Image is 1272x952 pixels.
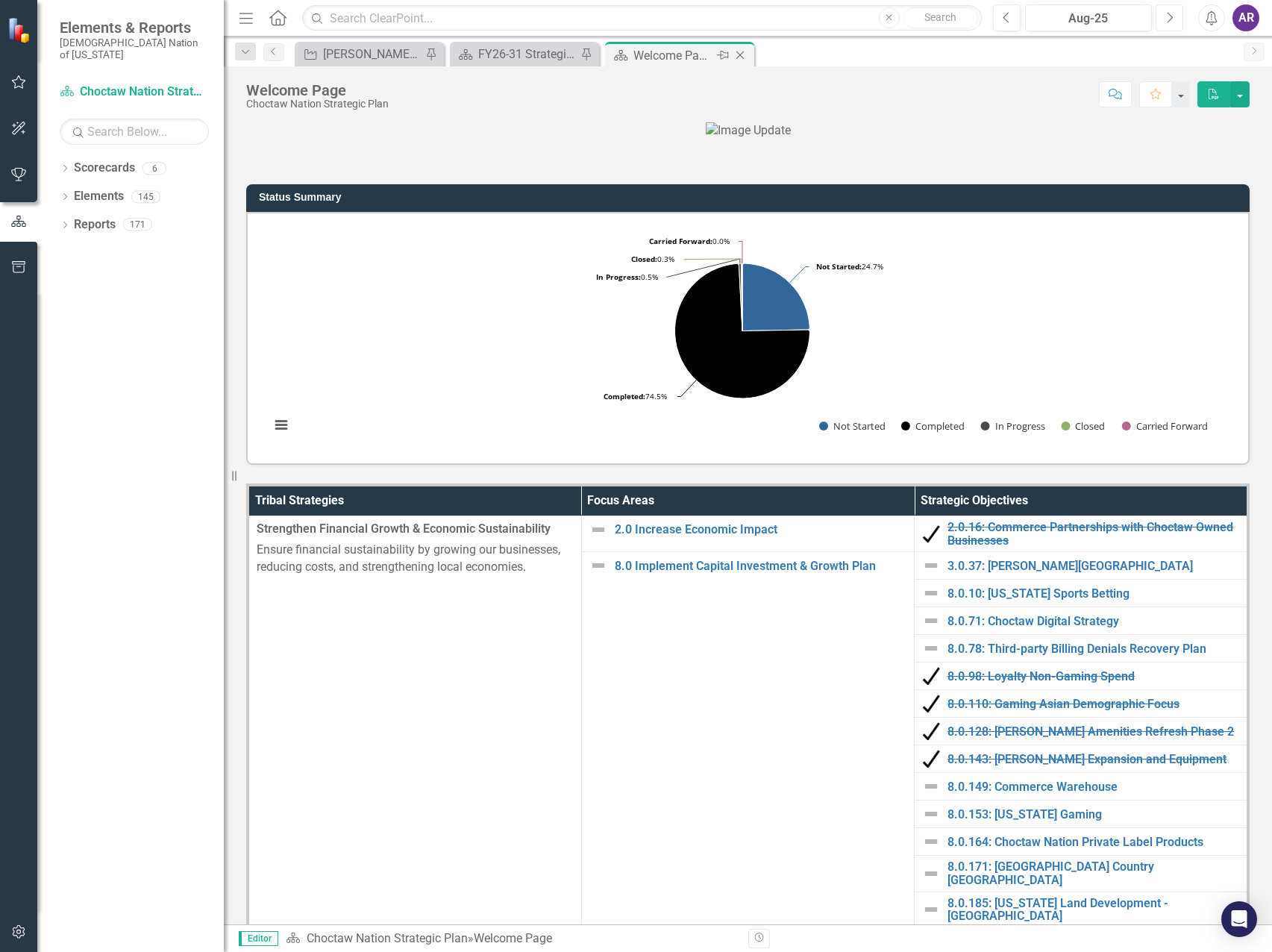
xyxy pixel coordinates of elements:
[246,98,389,110] div: Choctaw Nation Strategic Plan
[581,516,914,552] td: Double-Click to Edit Right Click for Context Menu
[474,931,552,945] div: Welcome Page
[239,931,278,946] span: Editor
[60,37,209,61] small: [DEMOGRAPHIC_DATA] Nation of [US_STATE]
[739,263,742,331] path: In Progress, 2.
[259,192,1242,203] h3: Status Summary
[286,930,737,948] div: »
[947,521,1239,547] a: 2.0.16: Commerce Partnerships with Choctaw Owned Businesses
[649,236,712,246] tspan: Carried Forward:
[675,264,810,399] path: Completed, 274.
[922,865,940,883] img: Not Defined
[816,261,883,272] text: 24.7%
[947,836,1239,849] a: 8.0.164: Choctaw Nation Private Label Products
[263,225,1233,448] div: Chart. Highcharts interactive chart.
[915,690,1247,718] td: Double-Click to Edit Right Click for Context Menu
[922,612,940,630] img: Not Defined
[924,11,956,23] span: Search
[922,805,940,823] img: Not Defined
[60,19,209,37] span: Elements & Reports
[323,45,422,63] div: [PERSON_NAME] SO's
[922,557,940,574] img: Not Defined
[60,119,209,145] input: Search Below...
[298,45,422,63] a: [PERSON_NAME] SO's
[947,780,1239,794] a: 8.0.149: Commerce Warehouse
[74,188,124,205] a: Elements
[1030,10,1147,28] div: Aug-25
[742,263,809,331] path: Not Started, 91.
[271,415,292,436] button: View chart menu, Chart
[631,254,674,264] text: 0.3%
[922,722,940,740] img: Completed
[131,190,160,203] div: 145
[915,856,1247,892] td: Double-Click to Edit Right Click for Context Menu
[922,639,940,657] img: Not Defined
[246,82,389,98] div: Welcome Page
[596,272,658,282] text: 0.5%
[142,162,166,175] div: 6
[922,667,940,685] img: Completed
[915,419,965,433] text: Completed
[947,725,1239,739] a: 8.0.128: [PERSON_NAME] Amenities Refresh Phase 2
[915,552,1247,580] td: Double-Click to Edit Right Click for Context Menu
[74,160,135,177] a: Scorecards
[478,45,577,63] div: FY26-31 Strategic Plan
[947,897,1239,923] a: 8.0.185: [US_STATE] Land Development - [GEOGRAPHIC_DATA]
[915,773,1247,801] td: Double-Click to Edit Right Click for Context Menu
[1232,4,1259,31] button: AR
[741,263,742,331] path: Closed, 1.
[947,698,1239,711] a: 8.0.110: Gaming Asian Demographic Focus
[307,931,468,945] a: Choctaw Nation Strategic Plan
[947,860,1239,886] a: 8.0.171: [GEOGRAPHIC_DATA] Country [GEOGRAPHIC_DATA]
[947,615,1239,628] a: 8.0.71: Choctaw Digital Strategy
[615,560,906,573] a: 8.0 Implement Capital Investment & Growth Plan
[596,272,641,282] tspan: In Progress:
[947,670,1239,683] a: 8.0.98: Loyalty Non-Gaming Spend
[633,46,713,65] div: Welcome Page
[257,542,574,576] p: Ensure financial sustainability by growing our businesses, reducing costs, and strengthening loca...
[915,801,1247,828] td: Double-Click to Edit Right Click for Context Menu
[123,219,152,231] div: 171
[454,45,577,63] a: FY26-31 Strategic Plan
[1061,419,1105,433] button: Show Closed
[60,84,209,101] a: Choctaw Nation Strategic Plan
[947,642,1239,656] a: 8.0.78: Third-party Billing Denials Recovery Plan
[915,718,1247,745] td: Double-Click to Edit Right Click for Context Menu
[302,5,981,31] input: Search ClearPoint...
[7,16,34,43] img: ClearPoint Strategy
[947,587,1239,601] a: 8.0.10: [US_STATE] Sports Betting
[915,663,1247,690] td: Double-Click to Edit Right Click for Context Menu
[589,557,607,574] img: Not Defined
[615,523,906,536] a: 2.0 Increase Economic Impact
[1221,901,1257,937] div: Open Intercom Messenger
[901,419,965,433] button: Show Completed
[922,777,940,795] img: Not Defined
[589,521,607,539] img: Not Defined
[631,254,657,264] tspan: Closed:
[819,419,885,433] button: Show Not Started
[947,560,1239,573] a: 3.0.37: [PERSON_NAME][GEOGRAPHIC_DATA]
[922,750,940,768] img: Completed
[915,516,1247,552] td: Double-Click to Edit Right Click for Context Menu
[257,521,574,538] span: Strengthen Financial Growth & Economic Sustainability
[922,901,940,918] img: Not Defined
[604,391,667,401] text: 74.5%
[915,580,1247,607] td: Double-Click to Edit Right Click for Context Menu
[649,236,730,246] text: 0.0%
[816,261,862,272] tspan: Not Started:
[1025,4,1153,31] button: Aug-25
[922,584,940,602] img: Not Defined
[604,391,645,401] tspan: Completed:
[1122,419,1209,433] button: Show Carried Forward
[915,828,1247,856] td: Double-Click to Edit Right Click for Context Menu
[706,122,791,140] img: Image Update
[915,607,1247,635] td: Double-Click to Edit Right Click for Context Menu
[915,635,1247,663] td: Double-Click to Edit Right Click for Context Menu
[947,753,1239,766] a: 8.0.143: [PERSON_NAME] Expansion and Equipment
[922,833,940,851] img: Not Defined
[903,7,978,28] button: Search
[915,892,1247,927] td: Double-Click to Edit Right Click for Context Menu
[922,695,940,713] img: Completed
[915,745,1247,773] td: Double-Click to Edit Right Click for Context Menu
[981,419,1045,433] button: Show In Progress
